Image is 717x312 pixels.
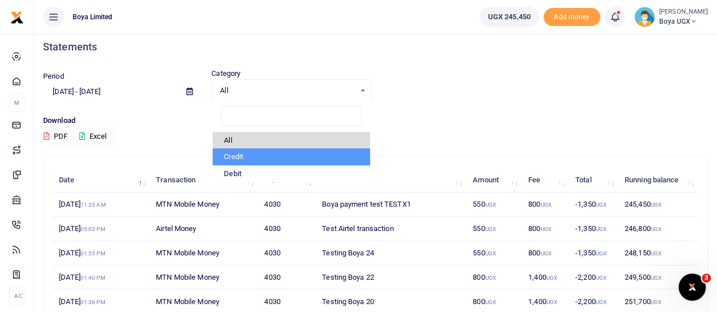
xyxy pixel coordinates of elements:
[213,165,370,182] li: Debit
[9,287,24,305] li: Ac
[544,12,600,20] a: Add money
[466,266,522,290] td: 800
[596,250,606,257] small: UGX
[258,217,316,241] td: 4030
[316,241,466,266] td: Testing Boya 24
[43,41,708,53] h4: Statements
[150,266,258,290] td: MTN Mobile Money
[522,217,569,241] td: 800
[522,168,569,193] th: Fee: activate to sort column ascending
[522,241,569,266] td: 800
[634,7,708,27] a: profile-user [PERSON_NAME] Boya UGX
[659,16,708,27] span: Boya UGX
[9,93,24,112] li: M
[258,193,316,217] td: 4030
[485,202,495,208] small: UGX
[540,250,551,257] small: UGX
[618,266,698,290] td: 249,500
[618,241,698,266] td: 248,150
[258,266,316,290] td: 4030
[43,71,64,82] label: Period
[53,193,150,217] td: [DATE]
[650,250,661,257] small: UGX
[618,193,698,217] td: 245,450
[70,127,116,146] button: Excel
[10,12,24,21] a: logo-small logo-large logo-large
[150,217,258,241] td: Airtel Money
[53,217,150,241] td: [DATE]
[43,82,177,101] input: select period
[466,193,522,217] td: 550
[213,132,370,149] li: All
[650,275,661,281] small: UGX
[43,127,68,146] button: PDF
[480,7,539,27] a: UGX 245,450
[53,168,150,193] th: Date: activate to sort column descending
[220,85,354,96] span: All
[466,217,522,241] td: 550
[466,241,522,266] td: 550
[213,148,370,165] li: Credit
[596,202,606,208] small: UGX
[150,241,258,266] td: MTN Mobile Money
[634,7,655,27] img: profile-user
[80,299,105,305] small: 01:36 PM
[522,193,569,217] td: 800
[485,250,495,257] small: UGX
[596,275,606,281] small: UGX
[485,299,495,305] small: UGX
[316,193,466,217] td: Boya payment test TESTX1
[43,115,708,127] p: Download
[316,217,466,241] td: Test Airtel transaction
[80,202,106,208] small: 11:33 AM
[596,226,606,232] small: UGX
[150,168,258,193] th: Transaction: activate to sort column ascending
[618,168,698,193] th: Running balance: activate to sort column ascending
[544,8,600,27] span: Add money
[522,266,569,290] td: 1,400
[10,11,24,24] img: logo-small
[569,168,618,193] th: Total: activate to sort column ascending
[618,217,698,241] td: 246,800
[475,7,544,27] li: Wallet ballance
[546,299,557,305] small: UGX
[485,275,495,281] small: UGX
[569,217,618,241] td: -1,350
[466,168,522,193] th: Amount: activate to sort column ascending
[485,226,495,232] small: UGX
[53,266,150,290] td: [DATE]
[258,241,316,266] td: 4030
[650,299,661,305] small: UGX
[540,202,551,208] small: UGX
[488,11,531,23] span: UGX 245,450
[569,241,618,266] td: -1,350
[53,241,150,266] td: [DATE]
[596,299,606,305] small: UGX
[316,266,466,290] td: Testing Boya 22
[540,226,551,232] small: UGX
[702,273,711,283] span: 3
[569,266,618,290] td: -2,200
[80,275,105,281] small: 01:40 PM
[80,226,105,232] small: 05:03 PM
[659,7,708,17] small: [PERSON_NAME]
[316,168,466,193] th: Memo: activate to sort column ascending
[544,8,600,27] li: Toup your wallet
[650,202,661,208] small: UGX
[150,193,258,217] td: MTN Mobile Money
[650,226,661,232] small: UGX
[678,273,706,301] iframe: Intercom live chat
[569,193,618,217] td: -1,350
[211,68,240,79] label: Category
[546,275,557,281] small: UGX
[68,12,117,22] span: Boya Limited
[80,250,105,257] small: 01:55 PM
